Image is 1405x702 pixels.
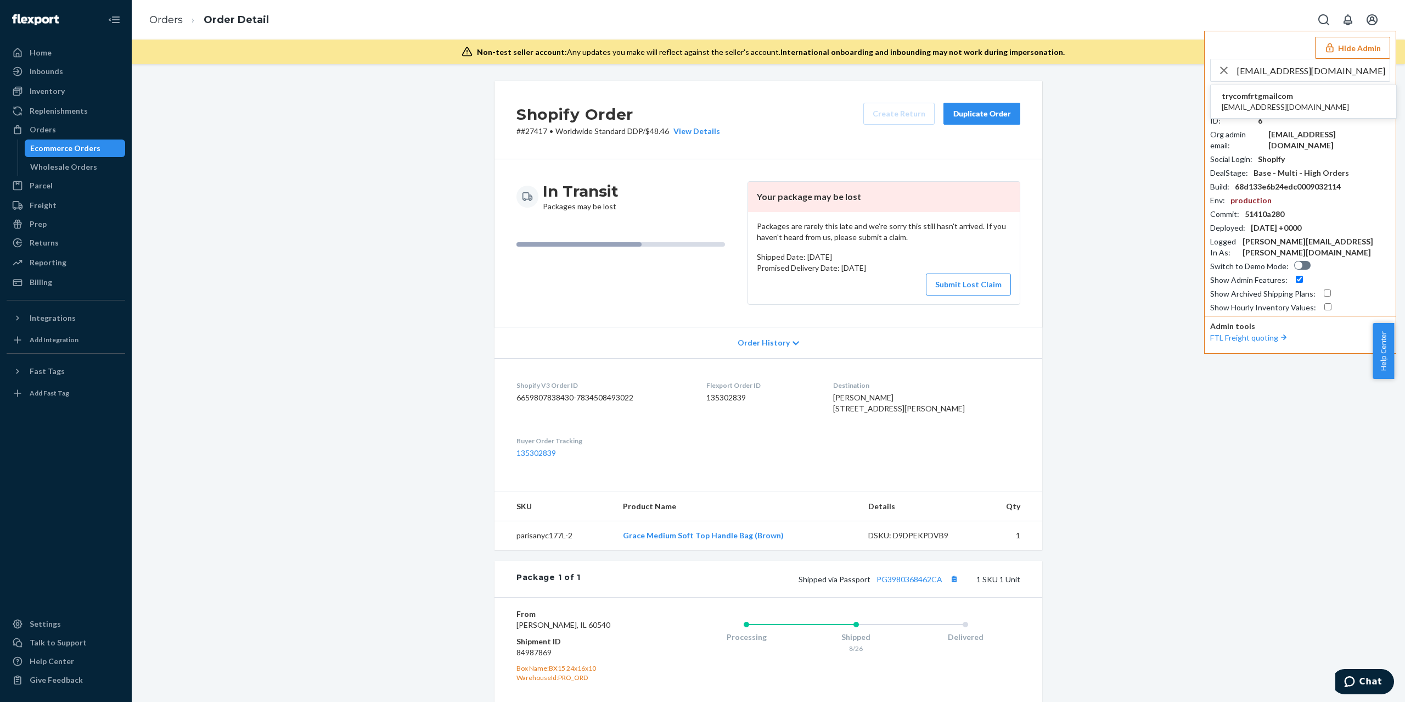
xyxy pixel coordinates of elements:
[1315,37,1390,59] button: Hide Admin
[7,363,125,380] button: Fast Tags
[799,575,961,584] span: Shipped via Passport
[7,63,125,80] a: Inbounds
[7,197,125,214] a: Freight
[1337,9,1359,31] button: Open notifications
[748,182,1020,212] header: Your package may be lost
[1230,195,1272,206] div: production
[1235,181,1341,192] div: 68d133e6b24edc0009032114
[863,103,935,125] button: Create Return
[706,381,816,390] dt: Flexport Order ID
[516,673,648,682] div: WarehouseId: PRO_ORD
[1251,222,1301,233] div: [DATE] +0000
[1210,275,1288,286] div: Show Admin Features :
[555,126,643,136] span: Worldwide Standard DDP
[477,47,1065,58] div: Any updates you make will reflect against the seller's account.
[1210,181,1229,192] div: Build :
[1268,129,1390,151] div: [EMAIL_ADDRESS][DOMAIN_NAME]
[581,572,1020,586] div: 1 SKU 1 Unit
[30,313,76,324] div: Integrations
[30,47,52,58] div: Home
[833,393,965,413] span: [PERSON_NAME] [STREET_ADDRESS][PERSON_NAME]
[25,140,126,157] a: Ecommerce Orders
[30,143,100,154] div: Ecommerce Orders
[1210,321,1390,332] p: Admin tools
[30,219,47,230] div: Prep
[7,177,125,194] a: Parcel
[30,257,66,268] div: Reporting
[1222,91,1349,102] span: trycomfrtgmailcom
[833,381,1020,390] dt: Destination
[7,121,125,138] a: Orders
[516,392,689,403] dd: 6659807838430-7834508493022
[204,14,269,26] a: Order Detail
[1245,209,1284,220] div: 51410a280
[1210,195,1225,206] div: Env :
[868,530,971,541] div: DSKU: D9DPEKPDVB9
[1210,333,1289,342] a: FTL Freight quoting
[30,335,78,344] div: Add Integration
[30,656,74,667] div: Help Center
[149,14,183,26] a: Orders
[1210,154,1252,165] div: Social Login :
[7,671,125,689] button: Give Feedback
[947,572,961,586] button: Copy tracking number
[1210,302,1316,313] div: Show Hourly Inventory Values :
[801,632,911,643] div: Shipped
[516,436,689,445] dt: Buyer Order Tracking
[7,234,125,252] a: Returns
[549,126,553,136] span: •
[1254,168,1349,179] div: Base - Multi - High Orders
[7,615,125,633] a: Settings
[12,14,59,25] img: Flexport logo
[494,521,614,550] td: parisanyc177L-2
[7,385,125,402] a: Add Fast Tag
[943,103,1020,125] button: Duplicate Order
[516,572,581,586] div: Package 1 of 1
[614,492,860,521] th: Product Name
[30,161,97,172] div: Wholesale Orders
[1210,222,1245,233] div: Deployed :
[1210,288,1316,299] div: Show Archived Shipping Plans :
[692,632,801,643] div: Processing
[1210,236,1237,258] div: Logged In As :
[30,388,69,398] div: Add Fast Tag
[1210,168,1248,179] div: DealStage :
[780,47,1065,57] span: International onboarding and inbounding may not work during impersonation.
[980,521,1042,550] td: 1
[1237,59,1390,81] input: Search or paste seller ID
[7,653,125,670] a: Help Center
[494,492,614,521] th: SKU
[30,637,87,648] div: Talk to Support
[1222,102,1349,113] span: [EMAIL_ADDRESS][DOMAIN_NAME]
[757,252,1011,263] p: Shipped Date: [DATE]
[7,254,125,271] a: Reporting
[516,126,720,137] p: # #27417 / $48.46
[1361,9,1383,31] button: Open account menu
[911,632,1020,643] div: Delivered
[30,105,88,116] div: Replenishments
[7,274,125,291] a: Billing
[1210,209,1239,220] div: Commit :
[1210,261,1289,272] div: Switch to Demo Mode :
[477,47,567,57] span: Non-test seller account:
[30,277,52,288] div: Billing
[623,531,784,540] a: Grace Medium Soft Top Handle Bag (Brown)
[669,126,720,137] button: View Details
[1373,323,1394,379] button: Help Center
[30,675,83,686] div: Give Feedback
[980,492,1042,521] th: Qty
[543,181,619,201] h3: In Transit
[516,620,610,629] span: [PERSON_NAME], IL 60540
[1210,129,1263,151] div: Org admin email :
[30,124,56,135] div: Orders
[103,9,125,31] button: Close Navigation
[7,215,125,233] a: Prep
[30,619,61,629] div: Settings
[543,181,619,212] div: Packages may be lost
[859,492,980,521] th: Details
[7,309,125,327] button: Integrations
[7,102,125,120] a: Replenishments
